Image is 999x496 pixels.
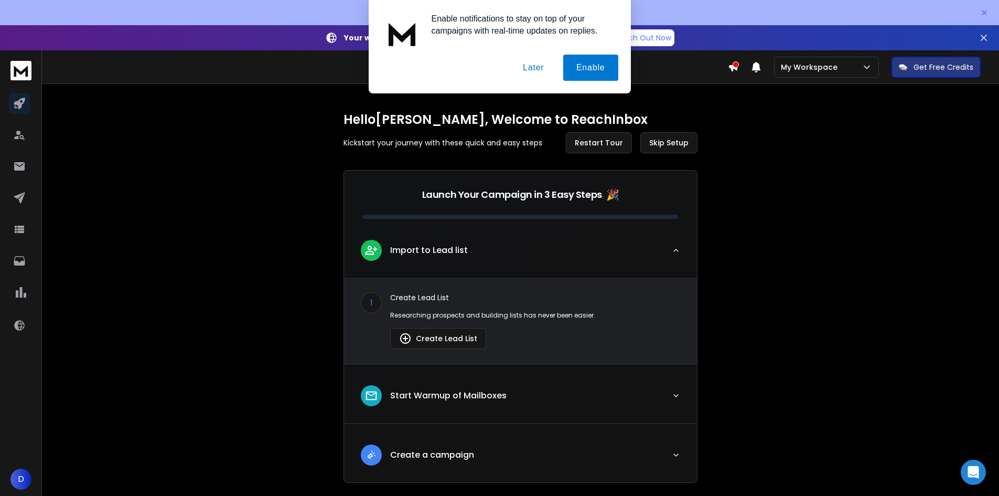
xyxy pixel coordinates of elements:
[343,138,542,148] p: Kickstart your journey with these quick and easy steps
[510,55,557,81] button: Later
[364,448,378,461] img: lead
[390,311,680,320] p: Researching prospects and building lists has never been easier.
[364,244,378,257] img: lead
[640,132,697,153] button: Skip Setup
[344,436,697,482] button: leadCreate a campaign
[344,377,697,423] button: leadStart Warmup of Mailboxes
[390,244,468,257] p: Import to Lead list
[10,469,31,490] button: D
[399,332,412,345] img: lead
[390,389,507,402] p: Start Warmup of Mailboxes
[390,449,474,461] p: Create a campaign
[343,111,697,128] h1: Hello [PERSON_NAME] , Welcome to ReachInbox
[422,187,602,202] p: Launch Your Campaign in 3 Easy Steps
[563,55,618,81] button: Enable
[423,13,618,37] div: Enable notifications to stay on top of your campaigns with real-time updates on replies.
[566,132,632,153] button: Restart Tour
[606,187,619,202] span: 🎉
[364,389,378,403] img: lead
[961,460,986,485] div: Open Intercom Messenger
[649,138,689,148] span: Skip Setup
[344,278,697,364] div: leadImport to Lead list
[361,292,382,313] div: 1
[390,328,486,349] button: Create Lead List
[381,13,423,55] img: notification icon
[390,292,680,303] p: Create Lead List
[344,231,697,278] button: leadImport to Lead list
